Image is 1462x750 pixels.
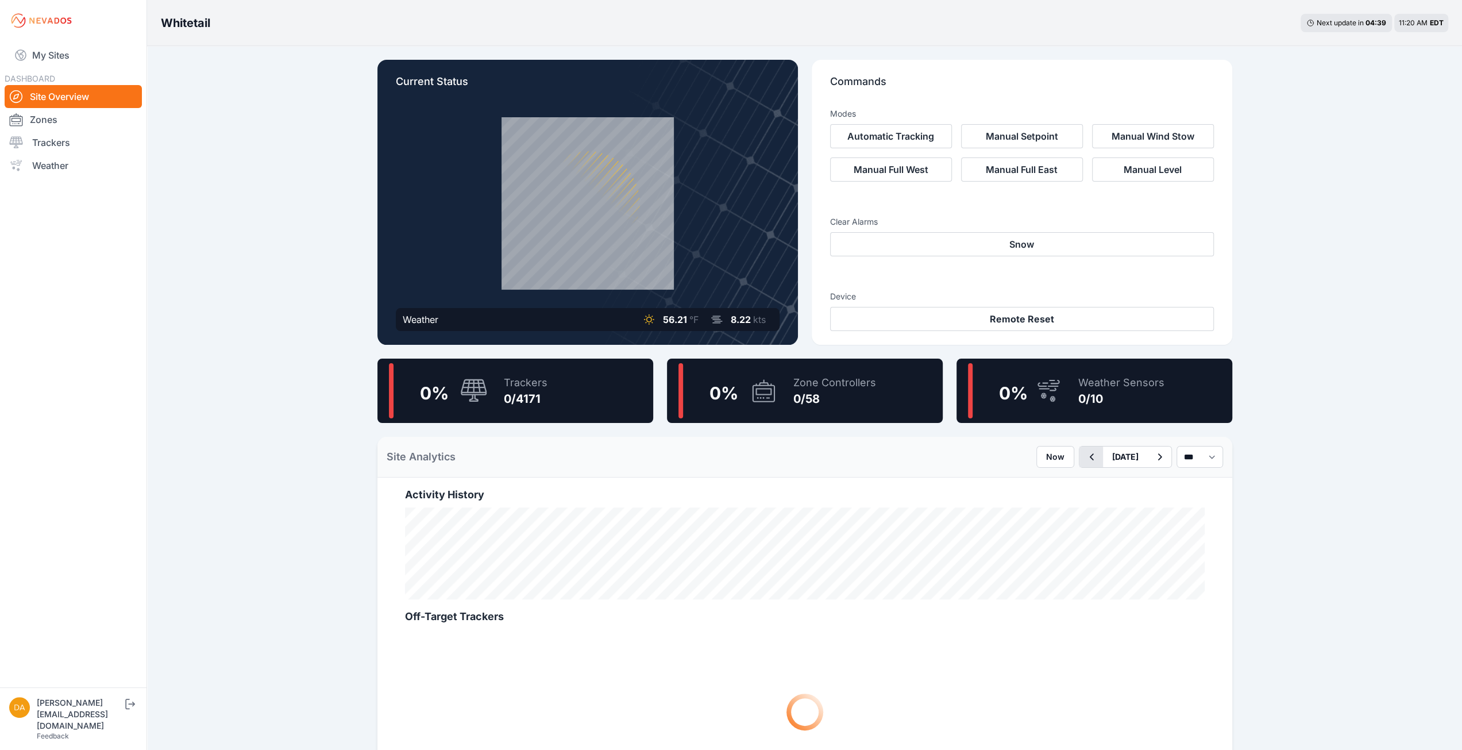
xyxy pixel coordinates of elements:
div: 0/58 [793,391,876,407]
button: Manual Full East [961,157,1083,182]
span: Next update in [1317,18,1364,27]
div: Weather [403,313,438,326]
a: Site Overview [5,85,142,108]
span: DASHBOARD [5,74,55,83]
span: 11:20 AM [1399,18,1428,27]
span: 0 % [420,383,449,403]
button: Manual Full West [830,157,952,182]
span: °F [689,314,699,325]
span: 0 % [999,383,1028,403]
button: Automatic Tracking [830,124,952,148]
h3: Clear Alarms [830,216,1214,228]
div: Trackers [504,375,547,391]
a: Trackers [5,131,142,154]
button: Now [1036,446,1074,468]
a: 0%Weather Sensors0/10 [956,359,1232,423]
img: Nevados [9,11,74,30]
h3: Modes [830,108,856,120]
button: Manual Setpoint [961,124,1083,148]
div: 0/10 [1078,391,1164,407]
h2: Off-Target Trackers [405,609,1205,625]
div: Zone Controllers [793,375,876,391]
button: Snow [830,232,1214,256]
p: Current Status [396,74,780,99]
a: My Sites [5,41,142,69]
span: 0 % [709,383,738,403]
span: 8.22 [731,314,751,325]
span: EDT [1430,18,1444,27]
div: Weather Sensors [1078,375,1164,391]
nav: Breadcrumb [161,8,210,38]
div: [PERSON_NAME][EMAIL_ADDRESS][DOMAIN_NAME] [37,697,123,732]
h3: Device [830,291,1214,302]
h2: Activity History [405,487,1205,503]
div: 04 : 39 [1365,18,1386,28]
a: Zones [5,108,142,131]
p: Commands [830,74,1214,99]
a: Feedback [37,732,69,740]
div: 0/4171 [504,391,547,407]
img: daniel@nevados.solar [9,697,30,718]
h2: Site Analytics [387,449,456,465]
button: Manual Level [1092,157,1214,182]
button: Manual Wind Stow [1092,124,1214,148]
a: 0%Trackers0/4171 [377,359,653,423]
button: Remote Reset [830,307,1214,331]
a: 0%Zone Controllers0/58 [667,359,943,423]
a: Weather [5,154,142,177]
span: 56.21 [663,314,687,325]
span: kts [753,314,766,325]
button: [DATE] [1103,447,1148,467]
h3: Whitetail [161,15,210,31]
